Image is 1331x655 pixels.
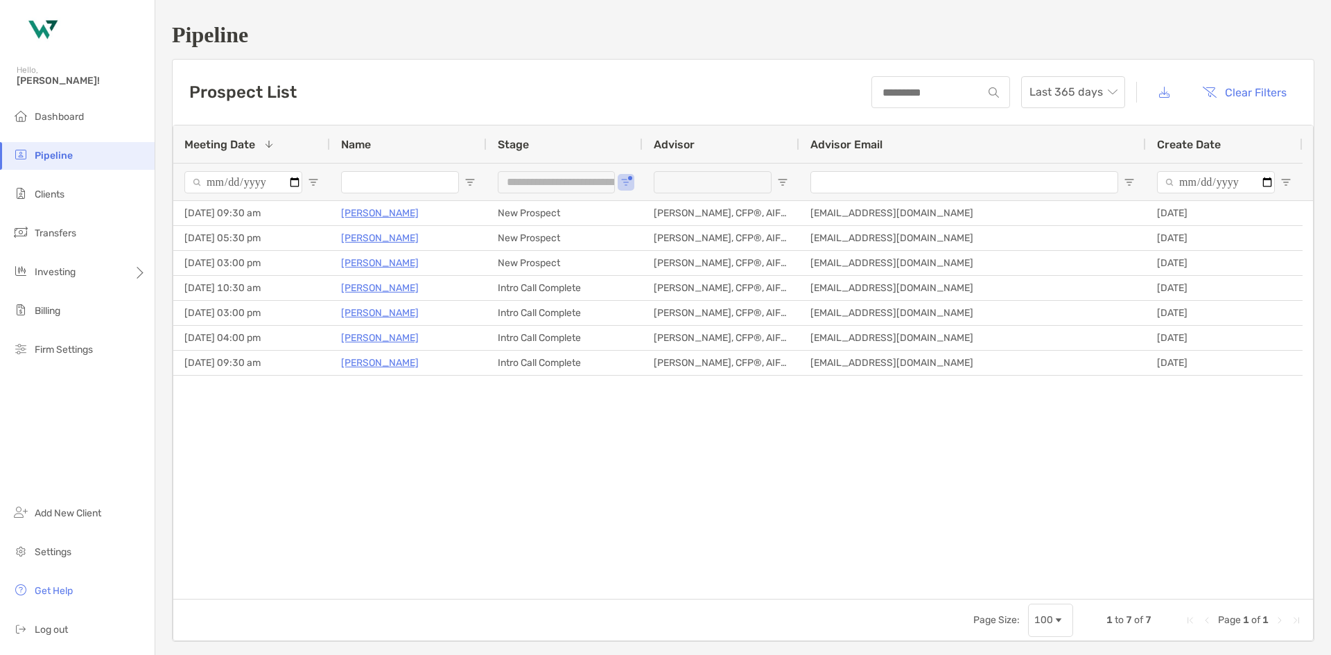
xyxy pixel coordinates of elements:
div: First Page [1185,615,1196,626]
div: Intro Call Complete [487,301,643,325]
button: Open Filter Menu [464,177,476,188]
div: [DATE] [1146,326,1303,350]
div: [PERSON_NAME], CFP®, AIF®, CRPC [643,326,799,350]
div: [EMAIL_ADDRESS][DOMAIN_NAME] [799,201,1146,225]
span: to [1115,614,1124,626]
a: [PERSON_NAME] [341,204,419,222]
a: [PERSON_NAME] [341,229,419,247]
div: 100 [1034,614,1053,626]
a: [PERSON_NAME] [341,354,419,372]
a: [PERSON_NAME] [341,254,419,272]
div: New Prospect [487,251,643,275]
span: 1 [1106,614,1113,626]
input: Meeting Date Filter Input [184,171,302,193]
span: Clients [35,189,64,200]
div: Page Size [1028,604,1073,637]
button: Open Filter Menu [620,177,632,188]
span: Create Date [1157,138,1221,151]
img: clients icon [12,185,29,202]
div: [DATE] 03:00 pm [173,301,330,325]
div: [PERSON_NAME], CFP®, AIF®, CRPC [643,351,799,375]
span: Log out [35,624,68,636]
span: Get Help [35,585,73,597]
input: Name Filter Input [341,171,459,193]
button: Clear Filters [1192,77,1297,107]
div: [EMAIL_ADDRESS][DOMAIN_NAME] [799,251,1146,275]
div: [PERSON_NAME], CFP®, AIF®, CRPC [643,276,799,300]
div: [DATE] 09:30 am [173,201,330,225]
span: 7 [1126,614,1132,626]
div: [EMAIL_ADDRESS][DOMAIN_NAME] [799,276,1146,300]
div: [DATE] [1146,301,1303,325]
div: Intro Call Complete [487,326,643,350]
button: Open Filter Menu [1280,177,1291,188]
div: [EMAIL_ADDRESS][DOMAIN_NAME] [799,351,1146,375]
span: Transfers [35,227,76,239]
div: [DATE] [1146,351,1303,375]
h3: Prospect List [189,82,297,102]
div: [DATE] 03:00 pm [173,251,330,275]
div: Last Page [1291,615,1302,626]
div: Intro Call Complete [487,351,643,375]
span: Firm Settings [35,344,93,356]
div: Next Page [1274,615,1285,626]
span: 7 [1145,614,1151,626]
div: New Prospect [487,226,643,250]
img: dashboard icon [12,107,29,124]
span: Meeting Date [184,138,255,151]
div: [DATE] [1146,251,1303,275]
span: of [1134,614,1143,626]
div: [DATE] [1146,276,1303,300]
div: [PERSON_NAME], CFP®, AIF®, CRPC [643,251,799,275]
div: [PERSON_NAME], CFP®, AIF®, CPFA [643,226,799,250]
div: [DATE] 04:00 pm [173,326,330,350]
div: Intro Call Complete [487,276,643,300]
h1: Pipeline [172,22,1314,48]
input: Advisor Email Filter Input [810,171,1118,193]
span: [PERSON_NAME]! [17,75,146,87]
div: [PERSON_NAME], CFP®, AIF®, CRPC [643,201,799,225]
img: input icon [989,87,999,98]
span: Pipeline [35,150,73,161]
span: Page [1218,614,1241,626]
img: settings icon [12,543,29,559]
div: [DATE] [1146,226,1303,250]
div: New Prospect [487,201,643,225]
div: [DATE] [1146,201,1303,225]
button: Open Filter Menu [777,177,788,188]
img: get-help icon [12,582,29,598]
div: Page Size: [973,614,1020,626]
span: 1 [1262,614,1269,626]
span: Name [341,138,371,151]
div: Previous Page [1201,615,1212,626]
span: Last 365 days [1029,77,1117,107]
div: [PERSON_NAME], CFP®, AIF®, CPFA [643,301,799,325]
span: Dashboard [35,111,84,123]
a: [PERSON_NAME] [341,304,419,322]
img: transfers icon [12,224,29,241]
img: investing icon [12,263,29,279]
div: [EMAIL_ADDRESS][DOMAIN_NAME] [799,301,1146,325]
div: [EMAIL_ADDRESS][DOMAIN_NAME] [799,226,1146,250]
span: Stage [498,138,529,151]
span: Advisor [654,138,695,151]
div: [EMAIL_ADDRESS][DOMAIN_NAME] [799,326,1146,350]
img: pipeline icon [12,146,29,163]
img: logout icon [12,620,29,637]
span: 1 [1243,614,1249,626]
a: [PERSON_NAME] [341,279,419,297]
div: [DATE] 10:30 am [173,276,330,300]
div: [DATE] 09:30 am [173,351,330,375]
img: billing icon [12,302,29,318]
span: Billing [35,305,60,317]
a: [PERSON_NAME] [341,329,419,347]
span: Add New Client [35,507,101,519]
span: Settings [35,546,71,558]
input: Create Date Filter Input [1157,171,1275,193]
